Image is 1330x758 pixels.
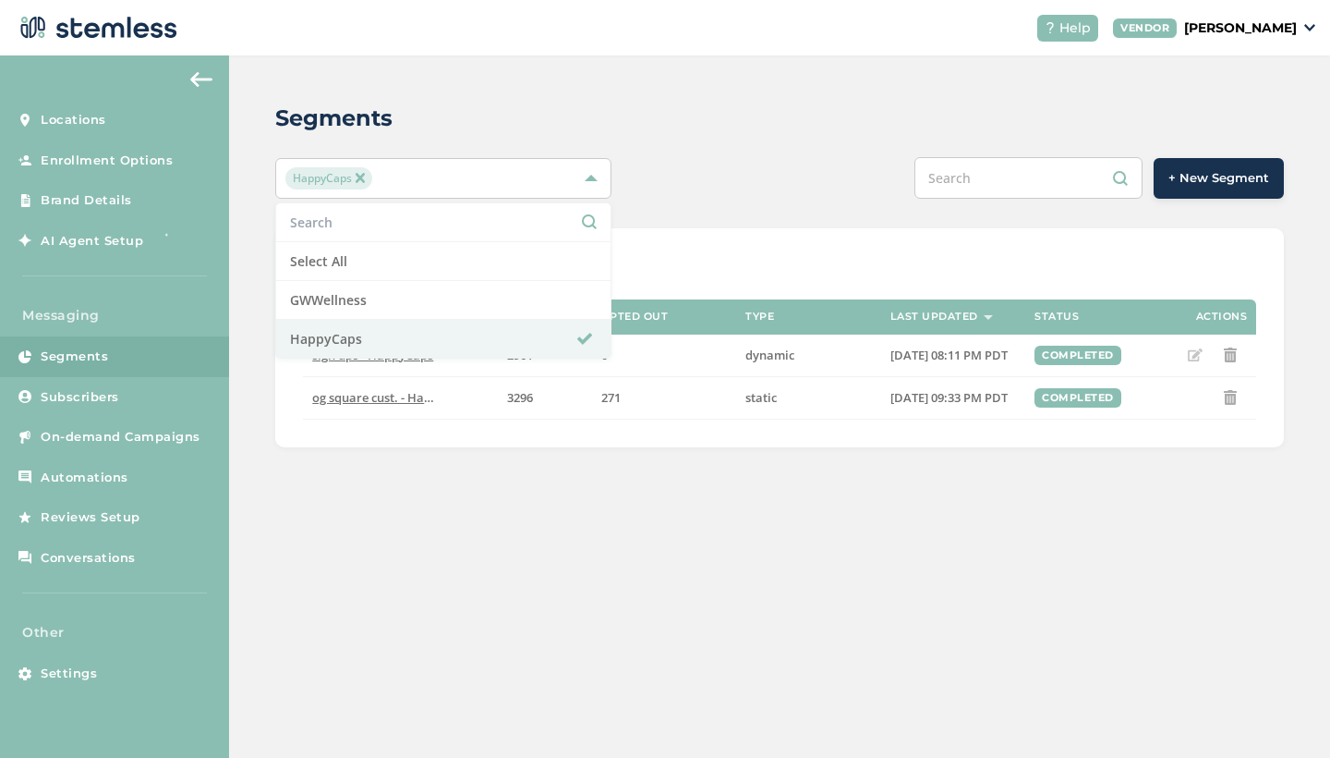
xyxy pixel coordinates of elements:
label: static [745,390,871,406]
div: VENDOR [1113,18,1177,38]
span: Automations [41,469,128,487]
iframe: Chat Widget [1238,669,1330,758]
span: Help [1059,18,1091,38]
span: Enrollment Options [41,152,173,170]
button: + New Segment [1154,158,1284,199]
span: static [745,389,777,406]
label: 06/26/2025 08:11 PM PDT [890,348,1016,363]
li: Select All [276,242,611,281]
img: icon-arrow-back-accent-c549486e.svg [190,72,212,87]
span: Reviews Setup [41,508,140,527]
span: og square cust. - HappyCaps [312,389,473,406]
span: dynamic [745,347,794,363]
h2: Segments [275,102,393,135]
img: icon-close-accent-8a337256.svg [356,173,365,182]
span: [DATE] 09:33 PM PDT [890,389,1008,406]
input: Search [914,157,1143,199]
span: Subscribers [41,388,119,407]
li: HappyCaps [276,320,611,358]
input: Search [290,213,597,232]
label: Opted Out [601,311,669,323]
img: icon-sort-1e1d7615.svg [984,315,993,320]
label: 3296 [457,390,583,406]
label: 0 [601,348,727,363]
span: Settings [41,665,97,683]
label: 271 [601,390,727,406]
span: HappyCaps [285,167,372,189]
span: AI Agent Setup [41,232,143,251]
img: logo-dark-0685b13c.svg [15,9,177,46]
label: Type [745,311,774,323]
span: Segments [41,348,108,366]
span: On-demand Campaigns [41,428,200,446]
span: + New Segment [1168,169,1269,188]
span: Locations [41,111,106,129]
label: dynamic [745,348,871,363]
p: [PERSON_NAME] [1184,18,1297,38]
img: icon-help-white-03924b79.svg [1045,22,1056,33]
span: 3296 [507,389,533,406]
label: Status [1034,311,1079,323]
span: 271 [601,389,621,406]
span: [DATE] 08:11 PM PDT [890,347,1008,363]
li: GWWellness [276,281,611,320]
div: completed [1034,388,1121,408]
label: Last Updated [890,311,978,323]
span: Brand Details [41,191,132,210]
img: glitter-stars-b7820f95.gif [157,222,194,259]
th: Actions [1118,300,1256,335]
label: og square cust. - HappyCaps [312,390,438,406]
div: completed [1034,346,1121,365]
img: icon_down-arrow-small-66adaf34.svg [1304,24,1315,31]
label: 06/19/2025 09:33 PM PDT [890,390,1016,406]
span: Conversations [41,549,136,568]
